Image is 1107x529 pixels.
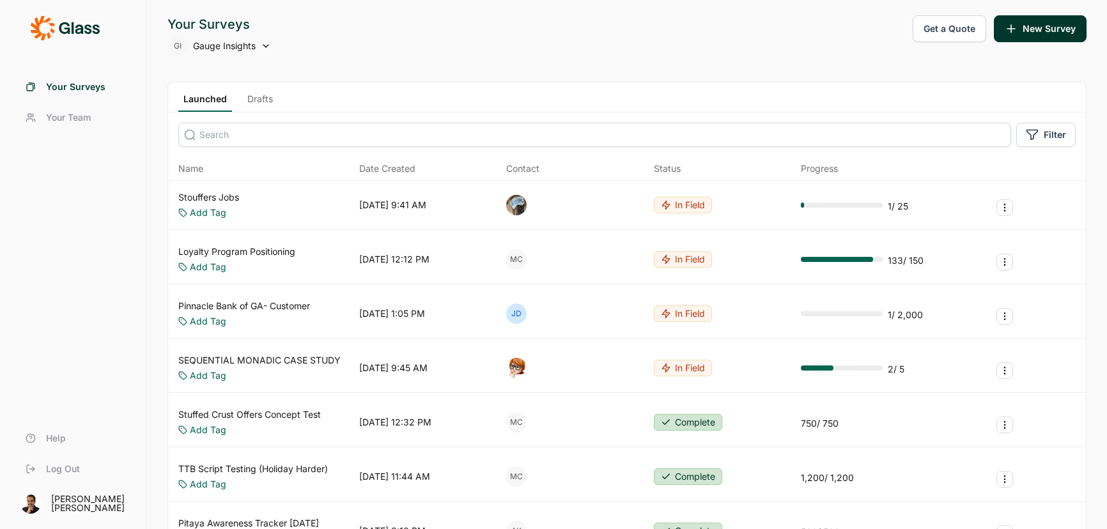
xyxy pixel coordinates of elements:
button: In Field [654,251,712,268]
button: Survey Actions [996,471,1013,487]
span: Gauge Insights [193,40,256,52]
div: [DATE] 9:45 AM [359,362,428,374]
a: Add Tag [190,478,226,491]
span: Log Out [46,463,80,475]
a: Stuffed Crust Offers Concept Test [178,408,321,421]
div: MC [506,412,527,433]
div: [DATE] 1:05 PM [359,307,425,320]
div: 1 / 25 [888,200,908,213]
button: In Field [654,197,712,213]
button: In Field [654,360,712,376]
span: Date Created [359,162,415,175]
a: Add Tag [190,424,226,436]
img: o7kyh2p2njg4amft5nuk.png [506,358,527,378]
img: amg06m4ozjtcyqqhuw5b.png [20,493,41,514]
div: GI [167,36,188,56]
a: Pinnacle Bank of GA- Customer [178,300,310,312]
span: Name [178,162,203,175]
button: Survey Actions [996,199,1013,216]
button: Get a Quote [913,15,986,42]
div: [DATE] 11:44 AM [359,470,430,483]
div: [DATE] 12:12 PM [359,253,430,266]
span: Your Surveys [46,80,105,93]
div: 1 / 2,000 [888,309,923,321]
span: Help [46,432,66,445]
div: 133 / 150 [888,254,924,267]
a: Loyalty Program Positioning [178,245,295,258]
button: Complete [654,468,722,485]
div: 750 / 750 [801,417,839,430]
input: Search [178,123,1011,147]
div: Your Surveys [167,15,271,33]
a: Add Tag [190,315,226,328]
div: MC [506,466,527,487]
div: [DATE] 9:41 AM [359,199,426,211]
a: TTB Script Testing (Holiday Harder) [178,463,328,475]
button: Filter [1016,123,1076,147]
div: 2 / 5 [888,363,904,376]
button: New Survey [994,15,1087,42]
img: ocn8z7iqvmiiaveqkfqd.png [506,195,527,215]
div: JD [506,303,527,324]
a: Add Tag [190,206,226,219]
a: SEQUENTIAL MONADIC CASE STUDY [178,354,341,367]
a: Launched [178,93,232,112]
div: MC [506,249,527,270]
a: Add Tag [190,369,226,382]
div: [DATE] 12:32 PM [359,416,431,429]
button: Survey Actions [996,308,1013,325]
div: [PERSON_NAME] [PERSON_NAME] [51,494,131,512]
button: Complete [654,414,722,431]
span: Filter [1044,128,1066,141]
span: Your Team [46,111,91,124]
a: Drafts [242,93,278,112]
a: Stouffers Jobs [178,191,239,204]
div: Progress [801,162,838,175]
button: Survey Actions [996,417,1013,433]
div: Contact [506,162,539,175]
button: Survey Actions [996,362,1013,379]
button: In Field [654,305,712,322]
button: Survey Actions [996,254,1013,270]
a: Add Tag [190,261,226,273]
div: Status [654,162,681,175]
div: 1,200 / 1,200 [801,471,854,484]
